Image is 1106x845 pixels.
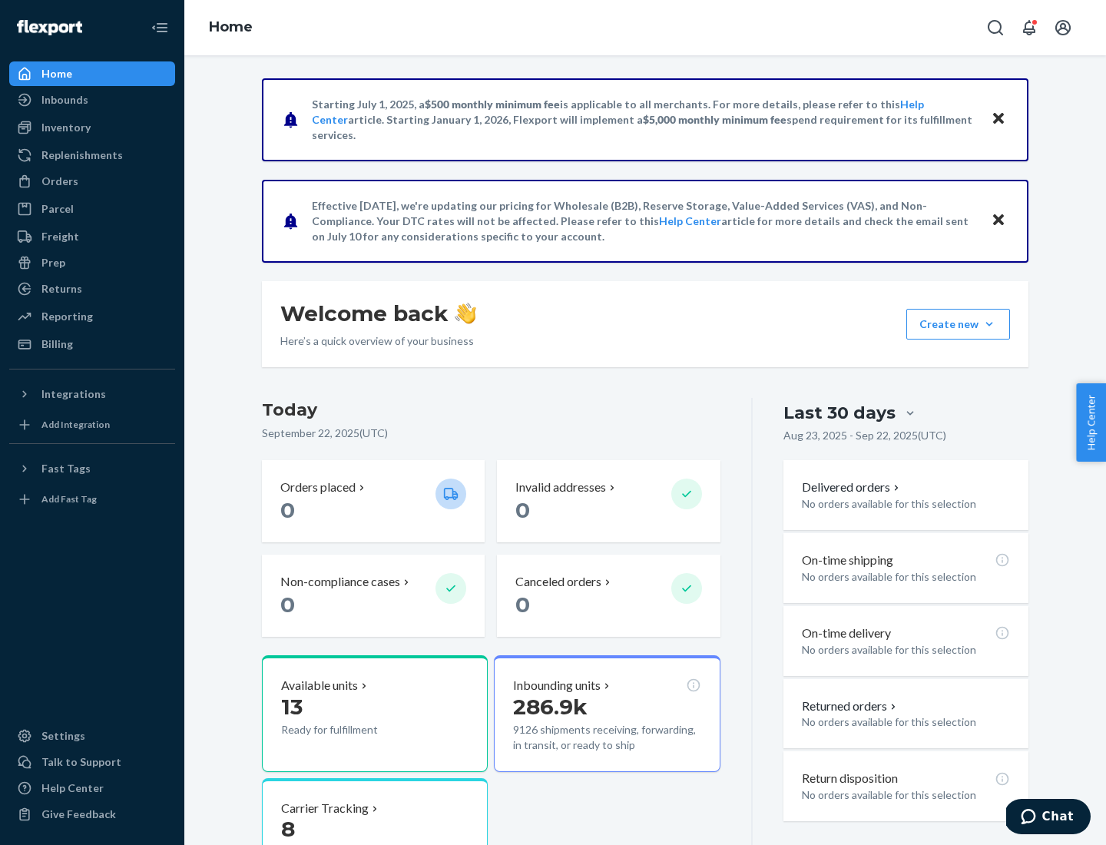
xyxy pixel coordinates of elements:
p: Non-compliance cases [280,573,400,591]
span: 0 [515,591,530,618]
p: Effective [DATE], we're updating our pricing for Wholesale (B2B), Reserve Storage, Value-Added Se... [312,198,976,244]
span: 13 [281,694,303,720]
p: 9126 shipments receiving, forwarding, in transit, or ready to ship [513,722,700,753]
a: Inventory [9,115,175,140]
button: Open notifications [1014,12,1045,43]
ol: breadcrumbs [197,5,265,50]
p: Inbounding units [513,677,601,694]
button: Available units13Ready for fulfillment [262,655,488,772]
a: Add Fast Tag [9,487,175,512]
p: No orders available for this selection [802,642,1010,658]
p: No orders available for this selection [802,496,1010,512]
button: Inbounding units286.9k9126 shipments receiving, forwarding, in transit, or ready to ship [494,655,720,772]
a: Prep [9,250,175,275]
button: Create new [906,309,1010,340]
div: Inbounds [41,92,88,108]
p: Canceled orders [515,573,601,591]
div: Fast Tags [41,461,91,476]
p: No orders available for this selection [802,569,1010,585]
p: No orders available for this selection [802,787,1010,803]
button: Give Feedback [9,802,175,827]
button: Canceled orders 0 [497,555,720,637]
button: Talk to Support [9,750,175,774]
button: Help Center [1076,383,1106,462]
a: Reporting [9,304,175,329]
button: Open Search Box [980,12,1011,43]
img: hand-wave emoji [455,303,476,324]
div: Replenishments [41,147,123,163]
button: Close [988,210,1008,232]
div: Orders [41,174,78,189]
h1: Welcome back [280,300,476,327]
a: Orders [9,169,175,194]
button: Orders placed 0 [262,460,485,542]
div: Reporting [41,309,93,324]
div: Talk to Support [41,754,121,770]
span: 0 [515,497,530,523]
p: On-time delivery [802,625,891,642]
div: Home [41,66,72,81]
span: $5,000 monthly minimum fee [643,113,786,126]
button: Close Navigation [144,12,175,43]
p: Available units [281,677,358,694]
p: Orders placed [280,479,356,496]
span: 0 [280,497,295,523]
button: Open account menu [1048,12,1078,43]
div: Integrations [41,386,106,402]
a: Help Center [659,214,721,227]
span: 286.9k [513,694,588,720]
button: Returned orders [802,698,899,715]
p: Aug 23, 2025 - Sep 22, 2025 ( UTC ) [783,428,946,443]
p: Ready for fulfillment [281,722,423,737]
button: Integrations [9,382,175,406]
span: 0 [280,591,295,618]
a: Freight [9,224,175,249]
p: Starting July 1, 2025, a is applicable to all merchants. For more details, please refer to this a... [312,97,976,143]
p: Return disposition [802,770,898,787]
div: Add Integration [41,418,110,431]
p: September 22, 2025 ( UTC ) [262,426,720,441]
a: Parcel [9,197,175,221]
a: Add Integration [9,413,175,437]
a: Replenishments [9,143,175,167]
button: Delivered orders [802,479,902,496]
a: Home [209,18,253,35]
a: Billing [9,332,175,356]
p: Invalid addresses [515,479,606,496]
h3: Today [262,398,720,422]
div: Parcel [41,201,74,217]
div: Last 30 days [783,401,896,425]
button: Non-compliance cases 0 [262,555,485,637]
button: Invalid addresses 0 [497,460,720,542]
p: On-time shipping [802,552,893,569]
img: Flexport logo [17,20,82,35]
div: Help Center [41,780,104,796]
button: Close [988,108,1008,131]
a: Help Center [9,776,175,800]
a: Home [9,61,175,86]
div: Give Feedback [41,807,116,822]
iframe: Opens a widget where you can chat to one of our agents [1006,799,1091,837]
div: Inventory [41,120,91,135]
p: Here’s a quick overview of your business [280,333,476,349]
button: Fast Tags [9,456,175,481]
div: Add Fast Tag [41,492,97,505]
p: Carrier Tracking [281,800,369,817]
div: Settings [41,728,85,744]
div: Prep [41,255,65,270]
div: Billing [41,336,73,352]
p: No orders available for this selection [802,714,1010,730]
a: Settings [9,724,175,748]
span: $500 monthly minimum fee [425,98,560,111]
div: Returns [41,281,82,297]
span: 8 [281,816,295,842]
div: Freight [41,229,79,244]
a: Returns [9,277,175,301]
a: Inbounds [9,88,175,112]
